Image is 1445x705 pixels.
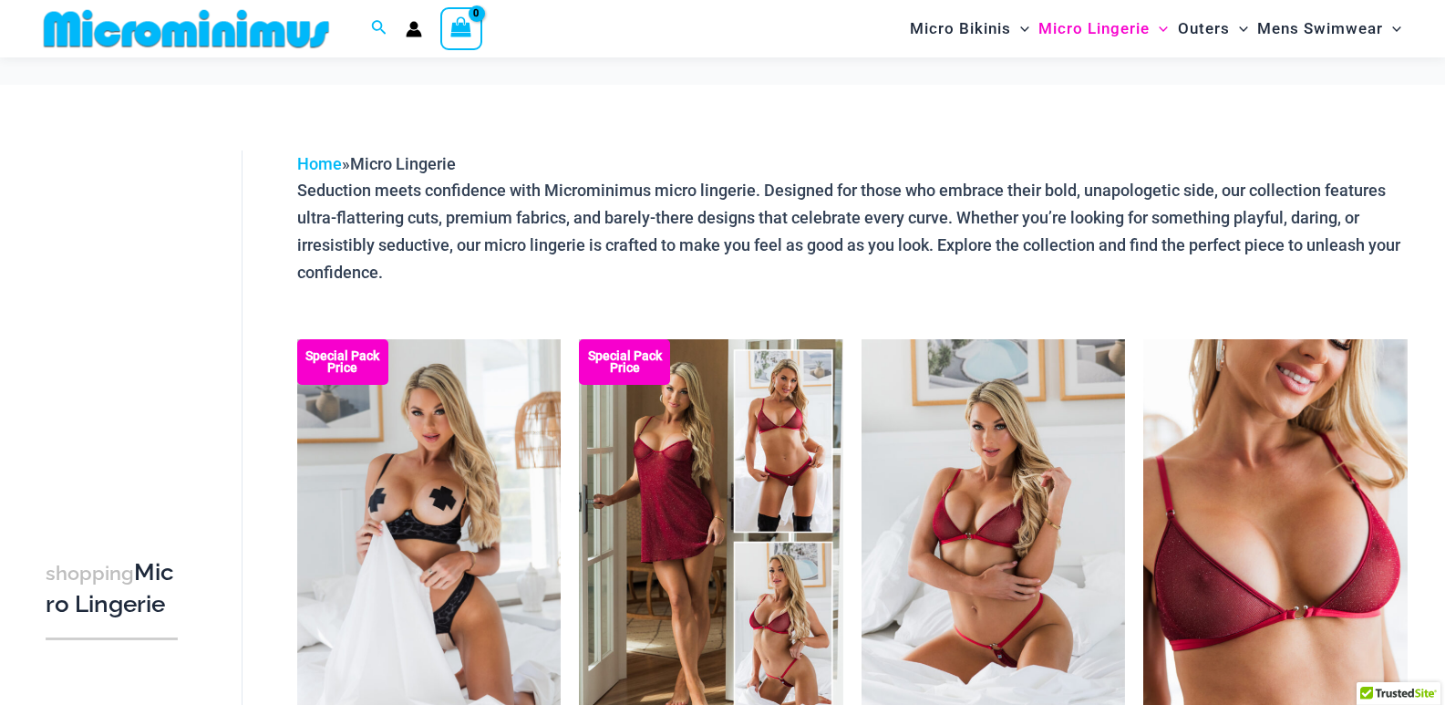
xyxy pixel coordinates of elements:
[297,154,342,173] a: Home
[350,154,456,173] span: Micro Lingerie
[1178,5,1230,52] span: Outers
[1150,5,1168,52] span: Menu Toggle
[1230,5,1248,52] span: Menu Toggle
[46,557,178,620] h3: Micro Lingerie
[46,136,210,501] iframe: TrustedSite Certified
[1038,5,1150,52] span: Micro Lingerie
[579,350,670,374] b: Special Pack Price
[905,5,1034,52] a: Micro BikinisMenu ToggleMenu Toggle
[903,3,1409,55] nav: Site Navigation
[46,562,134,585] span: shopping
[1011,5,1029,52] span: Menu Toggle
[297,350,388,374] b: Special Pack Price
[371,17,387,40] a: Search icon link
[1034,5,1172,52] a: Micro LingerieMenu ToggleMenu Toggle
[36,8,336,49] img: MM SHOP LOGO FLAT
[297,177,1408,285] p: Seduction meets confidence with Microminimus micro lingerie. Designed for those who embrace their...
[1257,5,1383,52] span: Mens Swimwear
[440,7,482,49] a: View Shopping Cart, empty
[1173,5,1253,52] a: OutersMenu ToggleMenu Toggle
[1253,5,1406,52] a: Mens SwimwearMenu ToggleMenu Toggle
[406,21,422,37] a: Account icon link
[910,5,1011,52] span: Micro Bikinis
[1383,5,1401,52] span: Menu Toggle
[297,154,456,173] span: »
